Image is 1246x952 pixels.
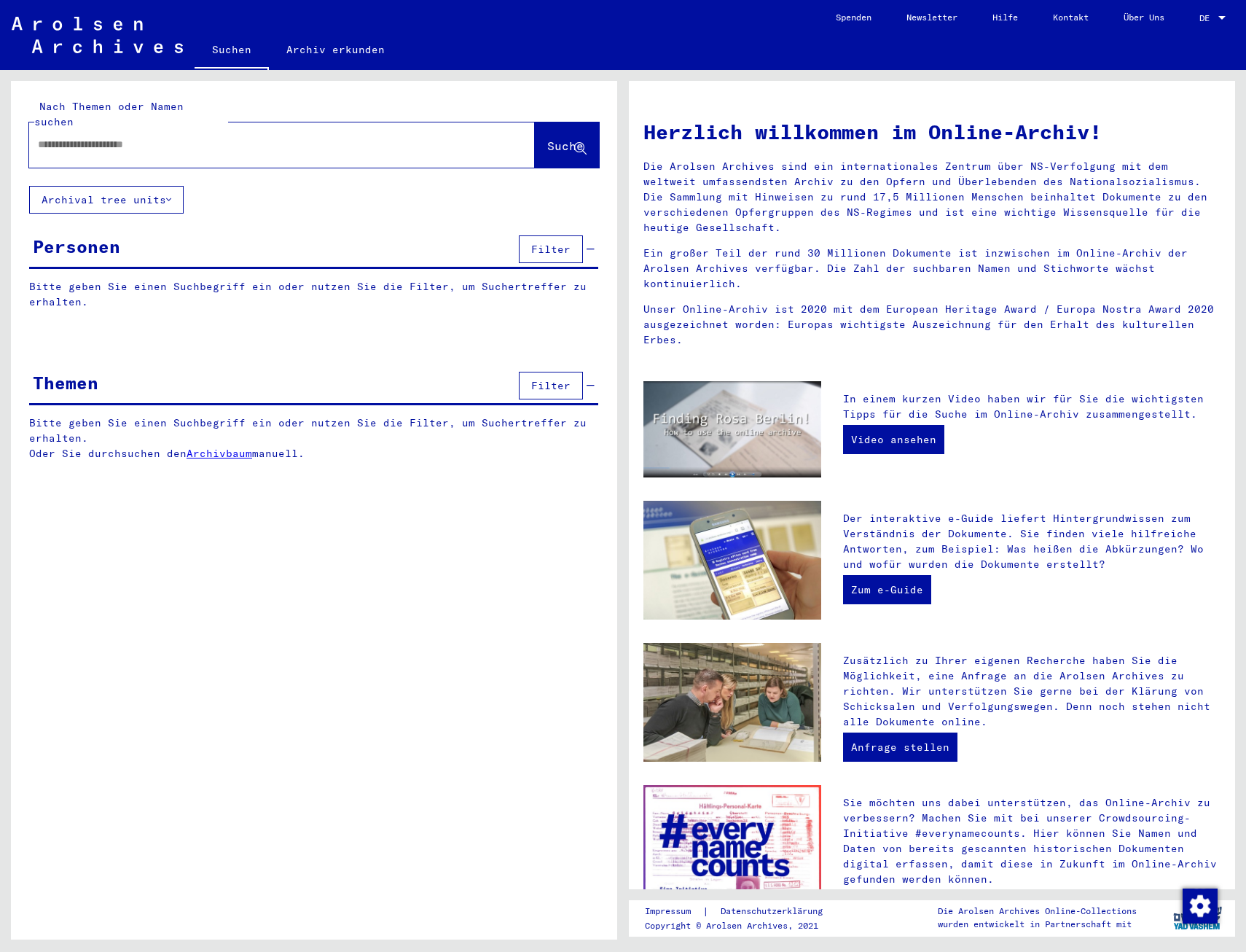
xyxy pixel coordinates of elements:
[645,904,702,919] a: Impressum
[33,233,120,260] div: Personen
[12,17,183,53] img: Arolsen_neg.svg
[938,918,1137,931] p: wurden entwickelt in Partnerschaft mit
[535,122,599,168] button: Suche
[187,447,252,460] a: Archivbaum
[643,785,821,912] img: enc.jpg
[1182,888,1217,923] div: Zustimmung ändern
[547,138,584,153] span: Suche
[519,235,583,263] button: Filter
[643,159,1220,235] p: Die Arolsen Archives sind ein internationales Zentrum über NS-Verfolgung mit dem weltweit umfasse...
[843,425,944,454] a: Video ansehen
[531,379,571,392] span: Filter
[531,243,571,256] span: Filter
[843,795,1220,887] p: Sie möchten uns dabei unterstützen, das Online-Archiv zu verbessern? Machen Sie mit bei unserer C...
[643,117,1220,147] h1: Herzlich willkommen im Online-Archiv!
[645,904,840,919] div: |
[709,904,840,919] a: Datenschutzerklärung
[643,643,821,762] img: inquiries.jpg
[643,302,1220,348] p: Unser Online-Archiv ist 2020 mit dem European Heritage Award / Europa Nostra Award 2020 ausgezeic...
[1170,900,1225,936] img: yv_logo.png
[269,32,402,67] a: Archiv erkunden
[1199,13,1215,23] span: DE
[29,186,184,214] button: Archival tree units
[843,575,931,604] a: Zum e-Guide
[29,279,598,310] p: Bitte geben Sie einen Suchbegriff ein oder nutzen Sie die Filter, um Suchertreffer zu erhalten.
[519,372,583,399] button: Filter
[643,381,821,478] img: video.jpg
[843,653,1220,730] p: Zusätzlich zu Ihrer eigenen Recherche haben Sie die Möglichkeit, eine Anfrage an die Arolsen Arch...
[643,501,821,620] img: eguide.jpg
[938,905,1137,918] p: Die Arolsen Archives Online-Collections
[29,415,599,461] p: Bitte geben Sie einen Suchbegriff ein oder nutzen Sie die Filter, um Suchertreffer zu erhalten. O...
[34,100,184,128] mat-label: Nach Themen oder Namen suchen
[195,32,269,70] a: Suchen
[33,370,98,396] div: Themen
[843,391,1220,422] p: In einem kurzen Video haben wir für Sie die wichtigsten Tipps für die Suche im Online-Archiv zusa...
[1183,889,1218,924] img: Zustimmung ändern
[843,511,1220,572] p: Der interaktive e-Guide liefert Hintergrundwissen zum Verständnis der Dokumente. Sie finden viele...
[643,246,1220,292] p: Ein großer Teil der rund 30 Millionen Dokumente ist inzwischen im Online-Archiv der Arolsen Archi...
[843,733,957,762] a: Anfrage stellen
[645,919,840,932] p: Copyright © Arolsen Archives, 2021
